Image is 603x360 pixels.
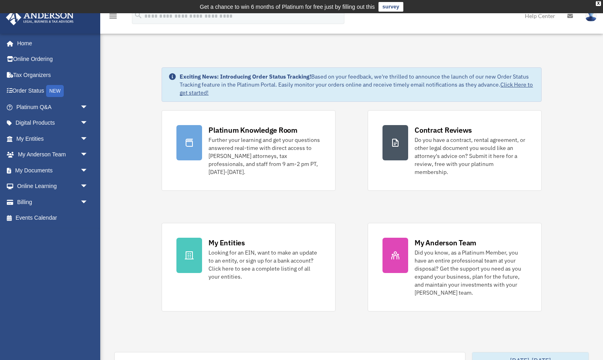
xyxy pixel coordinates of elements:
a: My Entitiesarrow_drop_down [6,131,100,147]
a: Platinum Q&Aarrow_drop_down [6,99,100,115]
span: arrow_drop_down [80,115,96,131]
div: Do you have a contract, rental agreement, or other legal document you would like an attorney's ad... [415,136,527,176]
div: My Anderson Team [415,238,476,248]
a: My Entities Looking for an EIN, want to make an update to an entity, or sign up for a bank accoun... [162,223,336,311]
a: Contract Reviews Do you have a contract, rental agreement, or other legal document you would like... [368,110,542,191]
a: Billingarrow_drop_down [6,194,100,210]
a: Digital Productsarrow_drop_down [6,115,100,131]
img: Anderson Advisors Platinum Portal [4,10,76,25]
div: My Entities [208,238,245,248]
div: Contract Reviews [415,125,472,135]
a: Online Ordering [6,51,100,67]
i: menu [108,11,118,21]
a: Online Learningarrow_drop_down [6,178,100,194]
div: Further your learning and get your questions answered real-time with direct access to [PERSON_NAM... [208,136,321,176]
span: arrow_drop_down [80,99,96,115]
a: Tax Organizers [6,67,100,83]
span: arrow_drop_down [80,147,96,163]
div: Get a chance to win 6 months of Platinum for free just by filling out this [200,2,375,12]
a: menu [108,14,118,21]
div: close [596,1,601,6]
a: Home [6,35,96,51]
a: Click Here to get started! [180,81,533,96]
span: arrow_drop_down [80,162,96,179]
a: My Documentsarrow_drop_down [6,162,100,178]
a: Platinum Knowledge Room Further your learning and get your questions answered real-time with dire... [162,110,336,191]
span: arrow_drop_down [80,194,96,210]
a: survey [378,2,403,12]
div: Did you know, as a Platinum Member, you have an entire professional team at your disposal? Get th... [415,249,527,297]
a: Events Calendar [6,210,100,226]
div: Platinum Knowledge Room [208,125,297,135]
span: arrow_drop_down [80,178,96,195]
a: My Anderson Team Did you know, as a Platinum Member, you have an entire professional team at your... [368,223,542,311]
div: Looking for an EIN, want to make an update to an entity, or sign up for a bank account? Click her... [208,249,321,281]
span: arrow_drop_down [80,131,96,147]
div: Based on your feedback, we're thrilled to announce the launch of our new Order Status Tracking fe... [180,73,534,97]
a: My Anderson Teamarrow_drop_down [6,147,100,163]
i: search [134,11,143,20]
a: Order StatusNEW [6,83,100,99]
div: NEW [46,85,64,97]
img: User Pic [585,10,597,22]
strong: Exciting News: Introducing Order Status Tracking! [180,73,311,80]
